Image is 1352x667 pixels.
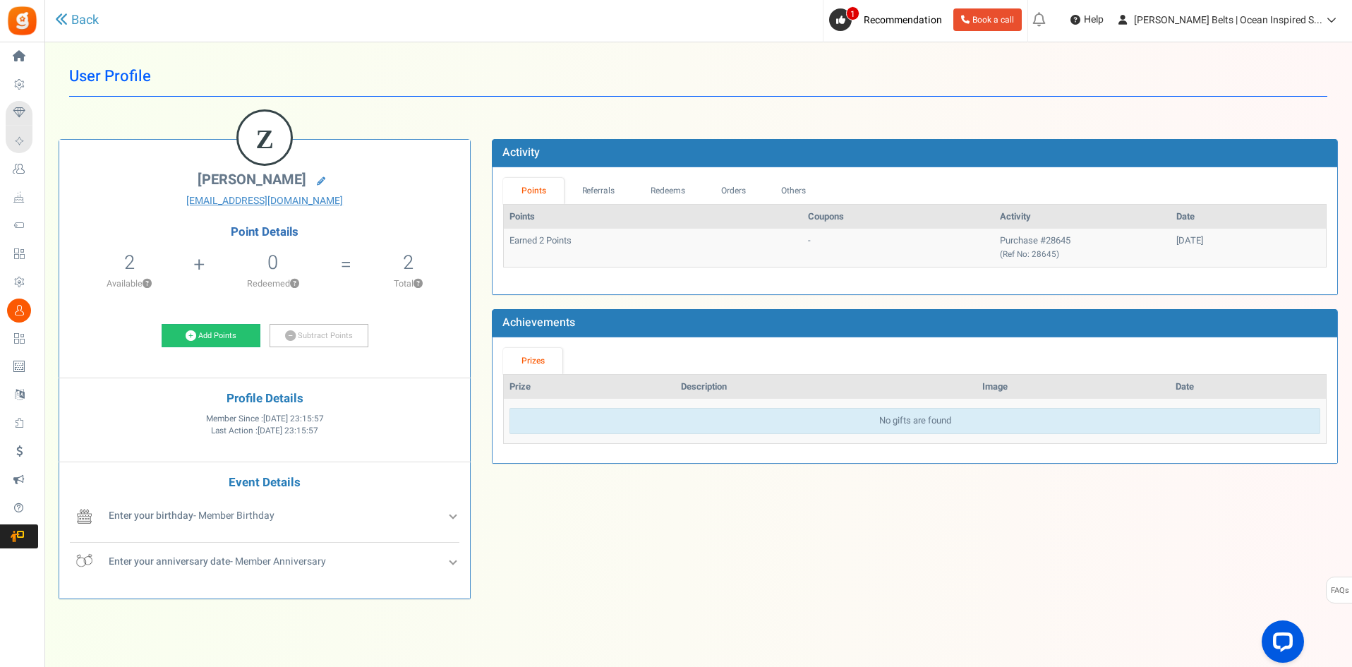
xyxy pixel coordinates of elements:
[206,413,324,425] span: Member Since :
[564,178,633,204] a: Referrals
[864,13,942,28] span: Recommendation
[70,476,459,490] h4: Event Details
[109,508,193,523] b: Enter your birthday
[763,178,824,204] a: Others
[504,375,675,399] th: Prize
[239,112,291,167] figcaption: Z
[504,205,802,229] th: Points
[994,205,1171,229] th: Activity
[953,8,1022,31] a: Book a call
[509,408,1320,434] div: No gifts are found
[354,277,463,290] p: Total
[59,226,470,239] h4: Point Details
[502,314,575,331] b: Achievements
[703,178,763,204] a: Orders
[109,554,326,569] span: - Member Anniversary
[802,229,994,266] td: -
[211,425,318,437] span: Last Action :
[1134,13,1322,28] span: [PERSON_NAME] Belts | Ocean Inspired S...
[263,413,324,425] span: [DATE] 23:15:57
[829,8,948,31] a: 1 Recommendation
[66,277,192,290] p: Available
[270,324,368,348] a: Subtract Points
[70,194,459,208] a: [EMAIL_ADDRESS][DOMAIN_NAME]
[675,375,977,399] th: Description
[198,169,306,190] span: [PERSON_NAME]
[258,425,318,437] span: [DATE] 23:15:57
[502,144,540,161] b: Activity
[846,6,859,20] span: 1
[403,252,414,273] h5: 2
[109,508,274,523] span: - Member Birthday
[124,248,135,277] span: 2
[206,277,339,290] p: Redeemed
[504,229,802,266] td: Earned 2 Points
[70,392,459,406] h4: Profile Details
[1176,234,1320,248] div: [DATE]
[267,252,278,273] h5: 0
[6,5,38,37] img: Gratisfaction
[143,280,152,289] button: ?
[109,554,230,569] b: Enter your anniversary date
[1170,375,1326,399] th: Date
[633,178,704,204] a: Redeems
[1171,205,1326,229] th: Date
[994,229,1171,266] td: Purchase #28645
[977,375,1170,399] th: Image
[503,348,562,374] a: Prizes
[1065,8,1109,31] a: Help
[1080,13,1104,27] span: Help
[802,205,994,229] th: Coupons
[69,56,1327,97] h1: User Profile
[290,280,299,289] button: ?
[503,178,564,204] a: Points
[1330,577,1349,604] span: FAQs
[162,324,260,348] a: Add Points
[414,280,423,289] button: ?
[1000,248,1059,260] small: (Ref No: 28645)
